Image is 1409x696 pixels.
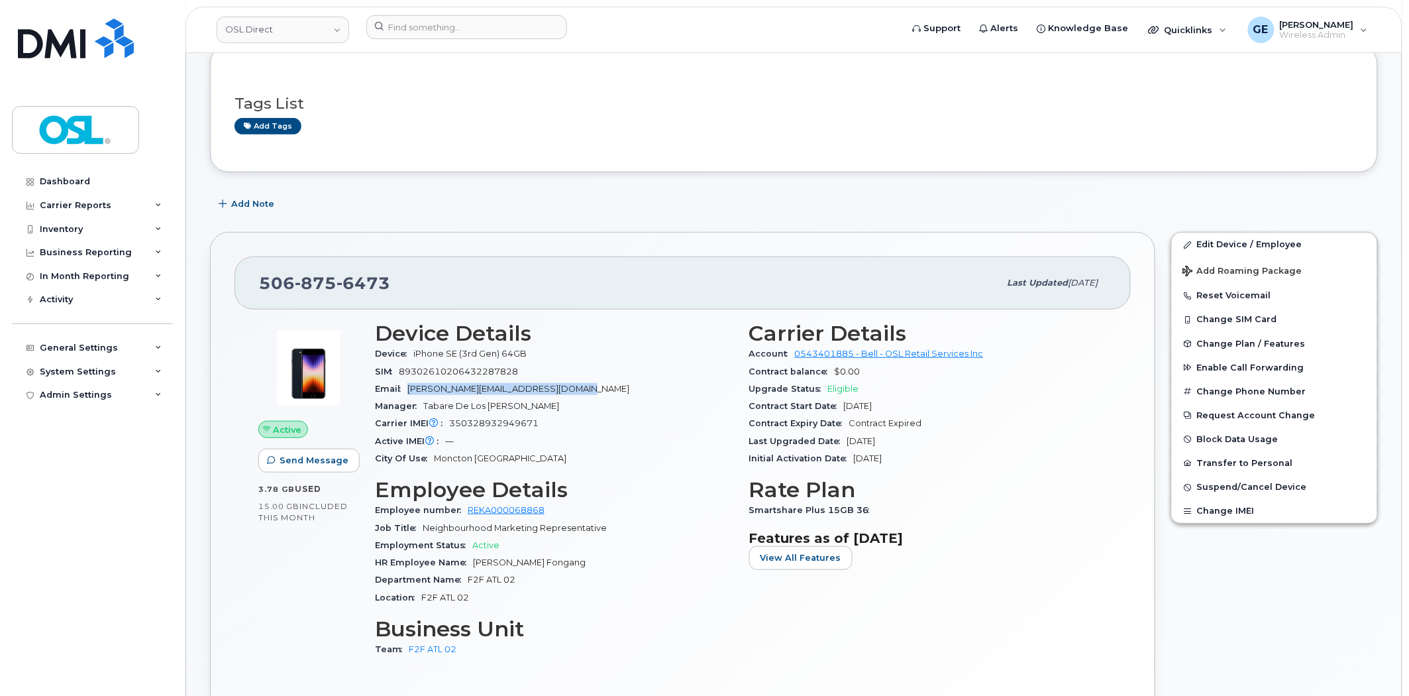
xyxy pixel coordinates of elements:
[1172,332,1377,356] button: Change Plan / Features
[235,118,301,135] a: Add tags
[1172,284,1377,308] button: Reset Voicemail
[1028,15,1138,42] a: Knowledge Base
[760,551,841,564] span: View All Features
[210,192,286,216] button: Add Note
[337,273,390,293] span: 6473
[749,546,853,570] button: View All Features
[749,418,849,428] span: Contract Expiry Date
[468,505,545,515] a: REKA000068868
[854,453,882,463] span: [DATE]
[1197,483,1307,493] span: Suspend/Cancel Device
[295,273,337,293] span: 875
[1049,22,1129,35] span: Knowledge Base
[1172,499,1377,523] button: Change IMEI
[749,505,876,515] span: Smartshare Plus 15GB 36
[375,321,733,345] h3: Device Details
[1172,257,1377,284] button: Add Roaming Package
[375,593,421,603] span: Location
[375,617,733,641] h3: Business Unit
[399,367,518,377] span: 89302610206432287828
[1172,308,1377,331] button: Change SIM Card
[259,273,390,293] span: 506
[1239,17,1377,43] div: Gregory Easton
[828,384,859,394] span: Eligible
[375,540,472,550] span: Employment Status
[1253,22,1269,38] span: GE
[375,401,423,411] span: Manager
[269,328,348,408] img: image20231002-3703462-1angbar.jpeg
[1069,278,1098,288] span: [DATE]
[1165,25,1213,35] span: Quicklinks
[1172,380,1377,404] button: Change Phone Number
[749,384,828,394] span: Upgrade Status
[375,505,468,515] span: Employee number
[472,540,499,550] span: Active
[473,557,586,567] span: [PERSON_NAME] Fongang
[258,501,348,523] span: included this month
[924,22,961,35] span: Support
[1197,363,1304,373] span: Enable Call Forwarding
[1139,17,1236,43] div: Quicklinks
[413,349,527,359] span: iPhone SE (3rd Gen) 64GB
[1172,233,1377,257] a: Edit Device / Employee
[449,418,539,428] span: 350328932949671
[749,453,854,463] span: Initial Activation Date
[749,367,835,377] span: Contract balance
[258,449,360,473] button: Send Message
[375,453,434,463] span: City Of Use
[749,530,1108,546] h3: Features as of [DATE]
[795,349,984,359] a: 0543401885 - Bell - OSL Retail Services Inc
[1280,19,1354,30] span: [PERSON_NAME]
[749,401,844,411] span: Contract Start Date
[258,485,295,494] span: 3.78 GB
[1172,475,1377,499] button: Suspend/Cancel Device
[434,453,566,463] span: Moncton [GEOGRAPHIC_DATA]
[849,418,922,428] span: Contract Expired
[847,436,876,446] span: [DATE]
[991,22,1019,35] span: Alerts
[375,436,445,446] span: Active IMEI
[904,15,970,42] a: Support
[366,15,567,39] input: Find something...
[1172,404,1377,428] button: Request Account Change
[749,436,847,446] span: Last Upgraded Date
[274,424,302,436] span: Active
[375,384,407,394] span: Email
[235,95,1353,112] h3: Tags List
[280,454,348,467] span: Send Message
[835,367,861,377] span: $0.00
[749,478,1108,502] h3: Rate Plan
[375,478,733,502] h3: Employee Details
[375,644,409,654] span: Team
[258,502,299,511] span: 15.00 GB
[375,367,399,377] span: SIM
[1182,266,1302,278] span: Add Roaming Package
[423,523,607,533] span: Neighbourhood Marketing Representative
[1197,339,1306,349] span: Change Plan / Features
[1172,428,1377,451] button: Block Data Usage
[749,321,1108,345] h3: Carrier Details
[407,384,629,394] span: [PERSON_NAME][EMAIL_ADDRESS][DOMAIN_NAME]
[375,557,473,567] span: HR Employee Name
[1280,30,1354,40] span: Wireless Admin
[1172,451,1377,475] button: Transfer to Personal
[970,15,1028,42] a: Alerts
[375,575,468,585] span: Department Name
[375,523,423,533] span: Job Title
[375,418,449,428] span: Carrier IMEI
[749,349,795,359] span: Account
[844,401,872,411] span: [DATE]
[421,593,469,603] span: F2F ATL 02
[409,644,456,654] a: F2F ATL 02
[1172,356,1377,380] button: Enable Call Forwarding
[445,436,454,446] span: —
[1008,278,1069,288] span: Last updated
[375,349,413,359] span: Device
[468,575,515,585] span: F2F ATL 02
[423,401,559,411] span: Tabare De Los [PERSON_NAME]
[217,17,349,43] a: OSL Direct
[295,484,321,494] span: used
[231,198,274,210] span: Add Note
